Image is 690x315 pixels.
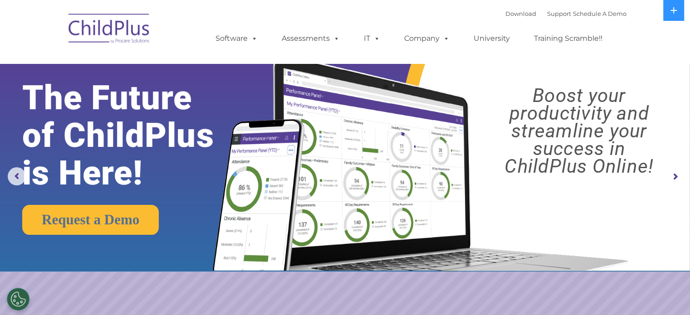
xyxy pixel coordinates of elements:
rs-layer: Boost your productivity and streamline your success in ChildPlus Online! [477,87,681,175]
a: Software [206,29,267,48]
span: Phone number [126,97,165,104]
iframe: Chat Widget [542,217,690,315]
a: Support [547,10,571,17]
a: University [465,29,519,48]
a: Download [505,10,536,17]
img: ChildPlus by Procare Solutions [64,7,155,53]
a: Assessments [273,29,349,48]
span: Last name [126,60,154,67]
a: IT [355,29,389,48]
a: Request a Demo [22,205,159,235]
a: Training Scramble!! [525,29,612,48]
button: Cookies Settings [7,288,29,310]
rs-layer: The Future of ChildPlus is Here! [22,79,243,192]
font: | [505,10,626,17]
a: Company [395,29,459,48]
a: Schedule A Demo [573,10,626,17]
